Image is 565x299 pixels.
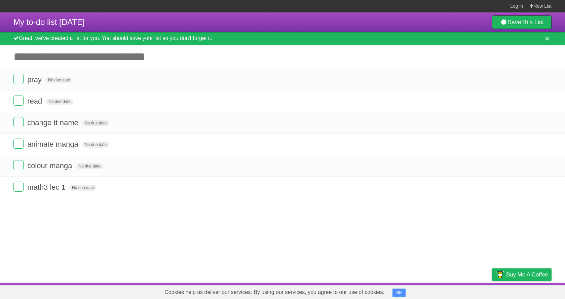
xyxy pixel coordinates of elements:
span: math3 lec 1 [27,183,67,191]
b: This List [521,19,544,26]
a: Terms [460,285,475,297]
label: Done [13,182,24,192]
span: Buy me a coffee [506,269,548,281]
span: animate manga [27,140,80,148]
label: Done [13,160,24,170]
a: Developers [425,285,452,297]
span: No due date [46,99,73,105]
span: Cookies help us deliver our services. By using our services, you agree to our use of cookies. [158,286,391,299]
a: Buy me a coffee [492,268,552,281]
span: No due date [69,185,97,191]
label: Done [13,74,24,84]
span: No due date [76,163,103,169]
span: No due date [82,142,109,148]
span: change tt name [27,118,80,127]
span: My to-do list [DATE] [13,17,85,27]
a: Suggest a feature [509,285,552,297]
label: Done [13,117,24,127]
span: No due date [45,77,73,83]
label: Done [13,96,24,106]
label: Done [13,139,24,149]
span: colour manga [27,161,74,170]
img: Buy me a coffee [495,269,504,280]
span: read [27,97,44,105]
button: OK [392,289,406,297]
a: Privacy [483,285,501,297]
a: SaveThis List [492,15,552,29]
span: pray [27,75,43,84]
a: About [403,285,417,297]
span: No due date [82,120,109,126]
